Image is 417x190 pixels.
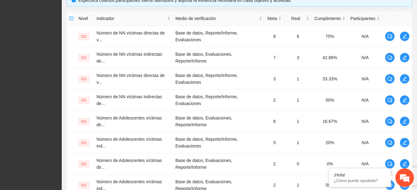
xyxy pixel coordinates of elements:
span: Medio de verificación [175,15,258,22]
span: OG [78,118,89,125]
button: edit [400,159,410,169]
td: Base de datos, Evaluaciones, Reporte/Informe [173,111,265,132]
span: edit [400,161,409,166]
button: edit [400,53,410,63]
td: Base de datos, Evaluaciones, Reporte/Informe [173,153,265,175]
td: N/A [348,132,382,153]
span: Número de Adolescentes víctimas dir... [97,115,162,127]
span: OG [78,97,89,104]
span: Indicador [97,15,166,22]
span: edit [400,140,409,145]
td: 6 [265,111,284,132]
td: 3 [284,47,312,68]
span: OG [78,33,89,40]
button: comment [385,31,395,41]
span: edit [400,119,409,124]
td: 1 [284,132,312,153]
button: edit [400,116,410,126]
td: Base de datos, Reporte/Informe, Evaluaciones [173,68,265,90]
td: 0 [284,153,312,175]
span: Meta [267,15,277,22]
span: Número de Adolescentes víctimas dir... [97,158,162,170]
span: Número de NN víctimas indirectas de... [97,52,162,63]
td: 42.86% [312,47,348,68]
th: Nivel [76,11,94,26]
td: N/A [348,111,382,132]
td: 1 [284,111,312,132]
textarea: Escriba su mensaje y pulse “Intro” [3,125,118,147]
td: 8 [265,26,284,47]
td: N/A [348,47,382,68]
td: 3 [265,68,284,90]
div: Minimizar ventana de chat en vivo [101,3,116,18]
th: Real [284,11,312,26]
td: 2 [265,90,284,111]
td: 0% [312,153,348,175]
div: ¡Hola! [334,172,386,177]
span: Real [286,15,305,22]
td: 7 [265,47,284,68]
td: Base de datos, Evaluaciones, Reporte/Informe [173,47,265,68]
span: OG [78,55,89,61]
td: 50% [312,90,348,111]
button: comment [385,74,395,84]
td: N/A [348,153,382,175]
td: 2 [265,153,284,175]
td: 5 [265,132,284,153]
span: Número de NN víctimas directas de v... [97,30,165,42]
span: edit [400,55,409,60]
th: Medio de verificación [173,11,265,26]
span: Número de NN víctimas indirectas de... [97,94,162,106]
th: Participantes [348,11,382,26]
span: Número de Adolescentes víctimas ind... [97,137,162,148]
span: Cumplimiento [314,15,341,22]
button: comment [385,116,395,126]
span: Número de NN víctimas directas de v... [97,73,165,85]
button: comment [385,95,395,105]
button: edit [400,74,410,84]
td: N/A [348,68,382,90]
th: Indicador [94,11,173,26]
button: edit [400,95,410,105]
th: Meta [265,11,284,26]
td: Base de datos, Reporte/Informe, Evaluaciones [173,26,265,47]
span: edit [400,76,409,81]
span: edit [400,98,409,103]
td: N/A [348,26,382,47]
td: 6 [284,26,312,47]
td: N/A [348,90,382,111]
p: ¿Cómo puedo ayudarte? [334,178,386,183]
td: 20% [312,132,348,153]
span: check-square [69,16,73,21]
td: 1 [284,68,312,90]
span: edit [400,34,409,39]
td: 1 [284,90,312,111]
button: comment [385,138,395,148]
span: OG [78,161,89,168]
button: edit [400,138,410,148]
td: 16.67% [312,111,348,132]
span: OG [78,182,89,189]
button: comment [385,159,395,169]
button: edit [400,31,410,41]
span: Participantes [350,15,375,22]
span: Estamos en línea. [36,61,85,123]
td: Base de datos, Reporte/Informe, Evaluaciones [173,90,265,111]
th: Cumplimiento [312,11,348,26]
span: OG [78,139,89,146]
button: comment [385,53,395,63]
td: Base de datos, Reporte/Informe, Evaluaciones [173,132,265,153]
span: OG [78,76,89,83]
div: Chatee con nosotros ahora [32,31,104,39]
td: 75% [312,26,348,47]
td: 33.33% [312,68,348,90]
